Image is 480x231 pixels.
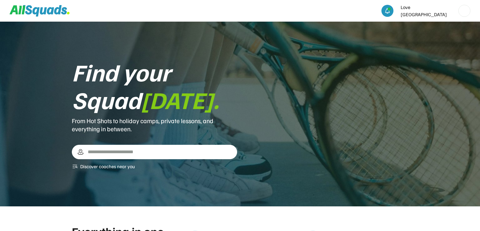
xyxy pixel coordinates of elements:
img: bell-03%20%281%29.svg [384,8,390,14]
img: LTPP_Logo_REV.jpeg [459,5,470,17]
div: Find your Squad [72,58,237,113]
div: From Hot Shots to holiday camps, private lessons, and everything in between. [72,117,237,133]
div: Love [GEOGRAPHIC_DATA] [401,4,455,18]
div: Discover coaches near you [80,163,135,170]
font: [DATE]. [141,84,219,114]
